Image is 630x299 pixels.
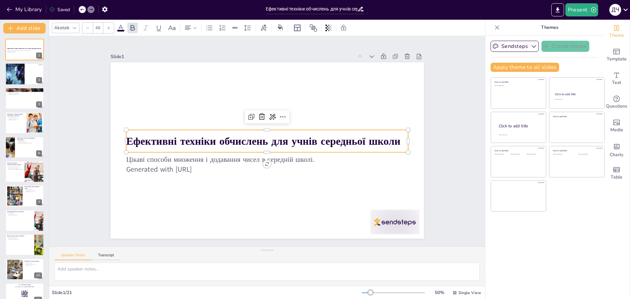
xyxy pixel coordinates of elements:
div: Saved [50,7,70,13]
div: 2 [5,63,44,85]
p: Go to [7,284,42,286]
span: Position [309,24,317,32]
p: Ментальні стратегії [7,117,25,118]
p: Ігри для розвитку обчислювальних навичок [7,162,23,166]
div: 10 [5,258,44,280]
span: Media [610,126,623,134]
p: Використання технологій [25,263,42,265]
div: 4 [36,126,42,132]
p: Generated with [URL] [7,51,42,53]
p: Використання візуальних методів [8,68,41,70]
p: Додавання з використанням ментальних стратегій [7,113,25,117]
p: Залучення учнів [25,265,42,266]
p: Вплив технологій на навчання [7,235,32,237]
div: 9 [5,234,44,256]
p: Generated with [URL] [126,164,408,174]
div: 4 [5,112,44,134]
p: Додатки для обчислень [7,238,32,239]
div: Add images, graphics, shapes or video [603,114,630,138]
div: Click to add title [553,115,600,117]
button: Create theme [541,41,589,52]
button: My Library [5,4,45,15]
div: 7 [5,185,44,207]
button: Д Ч [609,3,621,16]
span: Template [607,55,627,63]
p: Themes [502,20,597,35]
div: Click to add text [553,154,574,155]
div: Add charts and graphs [603,138,630,161]
p: Використання уяви [7,119,25,121]
div: Click to add text [527,154,541,155]
div: Click to add title [494,81,541,83]
button: Present [565,3,598,16]
p: Інтерактивні методи навчання [7,210,32,212]
p: Групування чисел [17,140,42,141]
button: Apply theme to all slides [491,63,559,72]
button: Sendsteps [491,41,539,52]
div: Click to add title [494,149,541,152]
p: Практика для покращення [7,118,25,119]
span: Theme [609,32,624,39]
div: Click to add title [553,149,600,152]
p: Миттєвий зворотний зв'язок [7,239,32,240]
div: Click to add body [499,134,540,136]
div: 8 [36,224,42,229]
p: Активна участь [7,213,32,215]
div: 6 [36,175,42,181]
p: Заохочення самостійності [8,71,41,72]
div: 3 [5,88,44,109]
div: 1 [5,39,44,60]
strong: Ефективні техніки обчислень для учнів середньої школи [126,134,400,148]
div: Click to add text [494,85,541,87]
div: Д Ч [609,4,621,16]
div: Click to add text [494,154,509,155]
span: Single View [458,290,481,295]
p: Цікаві способи множення і додавання чисел в середній школі. [7,50,42,52]
div: 5 [5,137,44,158]
p: Підвищення зацікавленості [7,94,42,95]
div: Change the overall theme [603,20,630,43]
button: Speaker Notes [54,253,92,260]
p: Використання технологій [7,236,32,238]
div: Text effects [259,23,268,33]
div: Add a table [603,161,630,185]
p: Закономірності в множенні [7,93,42,94]
div: 9 [36,248,42,254]
div: 3 [36,101,42,107]
p: Свобода висловлювання [7,214,32,216]
div: Background color [275,24,285,31]
p: Підвищення зацікавленості [7,167,23,169]
div: 1 [36,53,42,58]
p: Вибір відповідних [PERSON_NAME] [7,169,23,170]
div: Click to add text [511,154,525,155]
p: Використання схем [25,191,42,193]
div: 2 [36,77,42,83]
button: Export to PowerPoint [551,3,564,16]
div: Slide 1 [111,53,353,60]
p: Розподіл на менші групи [17,141,42,143]
div: 6 [5,161,44,182]
div: Click to add title [555,92,598,96]
div: Click to add text [578,154,599,155]
div: Add text boxes [603,67,630,91]
div: 10 [34,272,42,278]
input: Insert title [266,4,357,14]
p: and login with code [7,286,42,288]
p: Візуалізація математичних задач [25,186,42,189]
button: Transcript [92,253,121,260]
div: Akatab [53,23,71,32]
p: Кращий спосіб сприйняття [25,190,42,191]
div: Add ready made slides [603,43,630,67]
p: Основи ефективних обчислень [8,65,41,67]
p: Практичні вправи [8,70,41,71]
p: Ігри як навчальний інструмент [7,166,23,168]
p: Підсумки та рекомендації [25,260,42,262]
span: Questions [606,103,627,110]
div: 7 [36,199,42,205]
div: Click to add text [555,99,598,100]
div: Get real-time input from your audience [603,91,630,114]
div: Layout [292,23,303,33]
button: Add slide [3,23,46,33]
div: 50 % [431,289,447,296]
p: Візуальні допоміжні засоби [7,91,42,93]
